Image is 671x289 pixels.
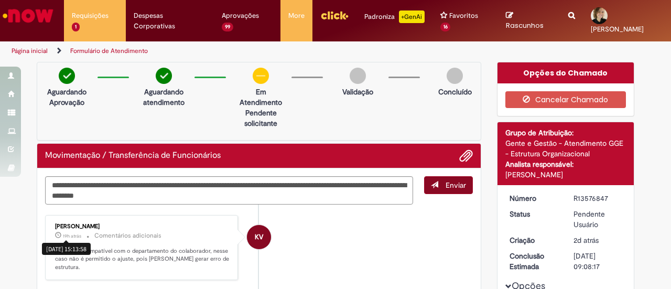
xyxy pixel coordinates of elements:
[63,233,81,239] span: 19h atrás
[1,5,55,26] img: ServiceNow
[505,138,626,159] div: Gente e Gestão - Atendimento GGE - Estrutura Organizacional
[55,247,230,272] p: Mas não é compatível com o departamento do colaborador, nesse caso não é permitido o ajuste, pois...
[72,10,109,21] span: Requisições
[72,23,80,31] span: 1
[573,236,599,245] time: 29/09/2025 13:27:58
[247,225,271,249] div: Karine Vieira
[222,23,233,31] span: 99
[45,176,413,204] textarea: Digite sua mensagem aqui...
[505,91,626,108] button: Cancelar Chamado
[255,224,263,250] span: KV
[440,23,451,31] span: 16
[342,87,373,97] p: Validação
[288,10,305,21] span: More
[59,68,75,84] img: check-circle-green.png
[506,20,544,30] span: Rascunhos
[502,193,566,204] dt: Número
[438,87,472,97] p: Concluído
[505,127,626,138] div: Grupo de Atribuição:
[138,87,189,108] p: Aguardando atendimento
[320,7,349,23] img: click_logo_yellow_360x200.png
[222,10,259,21] span: Aprovações
[70,47,148,55] a: Formulário de Atendimento
[350,68,366,84] img: img-circle-grey.png
[573,251,622,272] div: [DATE] 09:08:17
[446,180,466,190] span: Enviar
[505,169,626,180] div: [PERSON_NAME]
[459,149,473,163] button: Adicionar anexos
[364,10,425,23] div: Padroniza
[573,193,622,204] div: R13576847
[502,235,566,245] dt: Criação
[12,47,48,55] a: Página inicial
[399,10,425,23] p: +GenAi
[235,108,286,129] p: Pendente solicitante
[424,176,473,194] button: Enviar
[505,159,626,169] div: Analista responsável:
[235,87,286,108] p: Em Atendimento
[41,87,92,108] p: Aguardando Aprovação
[497,62,634,83] div: Opções do Chamado
[94,231,161,240] small: Comentários adicionais
[573,209,622,230] div: Pendente Usuário
[573,235,622,245] div: 29/09/2025 13:27:58
[573,236,599,245] span: 2d atrás
[591,25,644,34] span: [PERSON_NAME]
[506,11,553,30] a: Rascunhos
[449,10,478,21] span: Favoritos
[55,223,230,230] div: [PERSON_NAME]
[156,68,172,84] img: check-circle-green.png
[502,251,566,272] dt: Conclusão Estimada
[447,68,463,84] img: img-circle-grey.png
[253,68,269,84] img: circle-minus.png
[502,209,566,219] dt: Status
[45,151,221,160] h2: Movimentação / Transferência de Funcionários Histórico de tíquete
[42,243,91,255] div: [DATE] 15:13:58
[134,10,206,31] span: Despesas Corporativas
[8,41,439,61] ul: Trilhas de página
